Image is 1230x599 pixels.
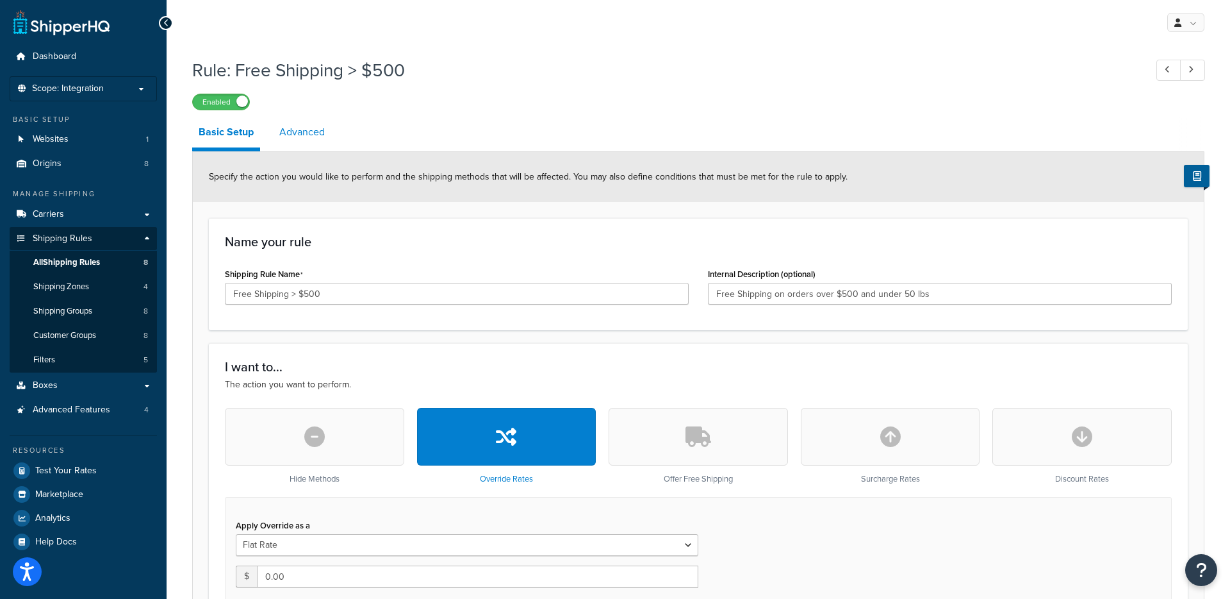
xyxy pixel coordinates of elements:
[225,269,303,280] label: Shipping Rule Name
[10,324,157,348] a: Customer Groups8
[10,251,157,274] a: AllShipping Rules8
[143,306,148,317] span: 8
[1184,165,1209,187] button: Show Help Docs
[143,355,148,366] span: 5
[10,324,157,348] li: Customer Groups
[33,380,58,391] span: Boxes
[10,189,157,199] div: Manage Shipping
[10,45,157,69] a: Dashboard
[33,51,76,62] span: Dashboard
[33,257,100,268] span: All Shipping Rules
[32,83,104,94] span: Scope: Integration
[33,209,64,220] span: Carriers
[1180,60,1205,81] a: Next Record
[801,408,980,484] div: Surcharge Rates
[1185,554,1217,586] button: Open Resource Center
[143,257,148,268] span: 8
[10,398,157,422] li: Advanced Features
[144,405,149,416] span: 4
[10,227,157,251] a: Shipping Rules
[10,152,157,176] a: Origins8
[10,275,157,299] li: Shipping Zones
[10,459,157,482] a: Test Your Rates
[10,348,157,372] li: Filters
[10,483,157,506] a: Marketplace
[225,378,1172,392] p: The action you want to perform.
[10,275,157,299] a: Shipping Zones4
[10,152,157,176] li: Origins
[225,235,1172,249] h3: Name your rule
[273,117,331,148] a: Advanced
[35,513,70,524] span: Analytics
[33,233,92,244] span: Shipping Rules
[10,203,157,226] a: Carriers
[10,348,157,372] a: Filters5
[10,445,157,456] div: Resources
[10,374,157,398] a: Boxes
[225,408,404,484] div: Hide Methods
[143,330,148,341] span: 8
[708,269,816,279] label: Internal Description (optional)
[10,299,157,323] a: Shipping Groups8
[33,405,110,416] span: Advanced Features
[10,398,157,422] a: Advanced Features4
[35,466,97,477] span: Test Your Rates
[10,227,157,373] li: Shipping Rules
[192,58,1133,83] h1: Rule: Free Shipping > $500
[10,114,157,125] div: Basic Setup
[10,530,157,553] a: Help Docs
[10,299,157,323] li: Shipping Groups
[35,489,83,500] span: Marketplace
[236,521,310,530] label: Apply Override as a
[225,360,1172,374] h3: I want to...
[609,408,788,484] div: Offer Free Shipping
[35,537,77,548] span: Help Docs
[193,94,249,110] label: Enabled
[417,408,596,484] div: Override Rates
[10,128,157,151] li: Websites
[192,117,260,151] a: Basic Setup
[1156,60,1181,81] a: Previous Record
[146,134,149,145] span: 1
[143,282,148,292] span: 4
[33,355,55,366] span: Filters
[10,507,157,530] a: Analytics
[33,330,96,341] span: Customer Groups
[992,408,1172,484] div: Discount Rates
[33,306,92,317] span: Shipping Groups
[236,566,257,587] span: $
[10,128,157,151] a: Websites1
[33,134,69,145] span: Websites
[144,158,149,169] span: 8
[33,282,89,292] span: Shipping Zones
[33,158,61,169] span: Origins
[209,170,848,183] span: Specify the action you would like to perform and the shipping methods that will be affected. You ...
